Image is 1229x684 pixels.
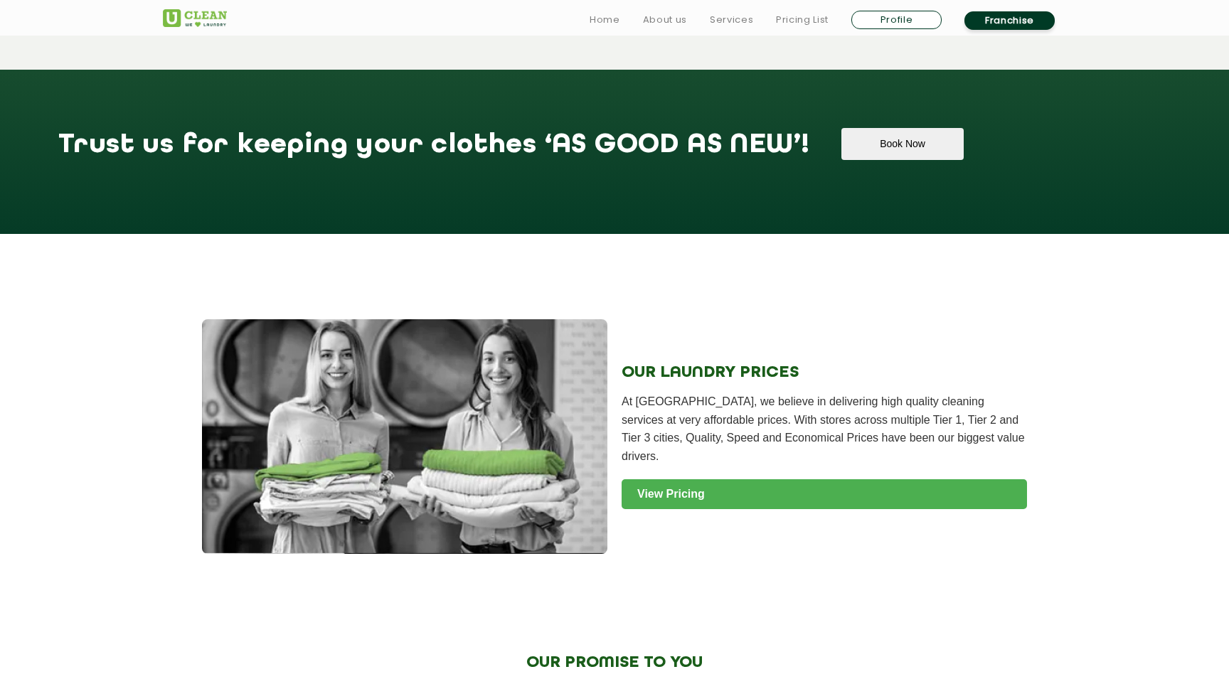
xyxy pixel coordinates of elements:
a: About us [643,11,687,28]
h2: OUR LAUNDRY PRICES [622,363,1027,382]
a: Home [590,11,620,28]
a: Profile [851,11,942,29]
a: Pricing List [776,11,829,28]
a: Services [710,11,753,28]
img: UClean Laundry and Dry Cleaning [163,9,227,27]
a: View Pricing [622,479,1027,509]
button: Book Now [841,128,963,160]
h2: OUR PROMISE TO YOU [304,653,926,672]
h1: Trust us for keeping your clothes ‘AS GOOD AS NEW’! [58,128,809,176]
a: Franchise [964,11,1055,30]
img: Laundry Service [202,319,607,554]
p: At [GEOGRAPHIC_DATA], we believe in delivering high quality cleaning services at very affordable ... [622,392,1027,465]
